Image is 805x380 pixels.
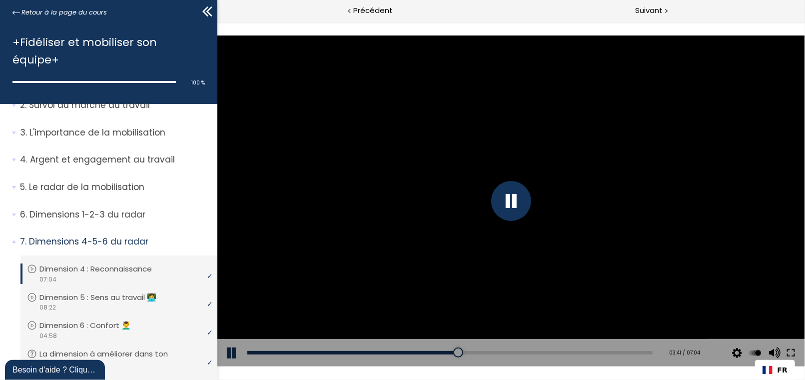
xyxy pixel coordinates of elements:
[20,181,210,193] p: Le radar de la mobilisation
[20,153,210,166] p: Argent et engagement au travail
[20,126,210,139] p: L'importance de la mobilisation
[353,4,393,17] span: Précédent
[20,235,210,248] p: Dimensions 4-5-6 du radar
[20,208,27,221] span: 6.
[5,358,107,380] iframe: chat widget
[39,320,146,331] p: Dimension 6 : Confort 💆‍♂️
[12,7,107,18] a: Retour à la page du cours
[529,317,547,345] div: Modifier la vitesse de lecture
[548,317,563,345] button: Volume
[20,235,26,248] span: 7.
[20,208,210,221] p: Dimensions 1-2-3 du radar
[755,360,795,380] div: Language Switcher
[39,348,208,370] p: La dimension à améliorer dans ton organisation 🎯
[21,7,107,18] span: Retour à la page du cours
[20,99,26,111] span: 2.
[20,126,27,139] span: 3.
[39,303,56,312] span: 08:22
[191,79,205,86] span: 100 %
[39,331,57,340] span: 04:58
[20,181,26,193] span: 5.
[20,99,210,111] p: Survol du marché du travail
[635,4,663,17] span: Suivant
[755,360,795,380] div: Language selected: Français
[530,317,545,345] button: Play back rate
[444,326,483,335] div: 03:41 / 07:04
[763,366,788,374] a: FR
[512,317,527,345] button: Video quality
[763,366,773,374] img: Français flag
[39,275,56,284] span: 07:04
[20,153,27,166] span: 4.
[12,33,200,68] h1: +Fidéliser et mobiliser son équipe+
[39,292,171,303] p: Dimension 5 : Sens au travail 👩‍💻
[39,263,167,274] p: Dimension 4 : Reconnaissance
